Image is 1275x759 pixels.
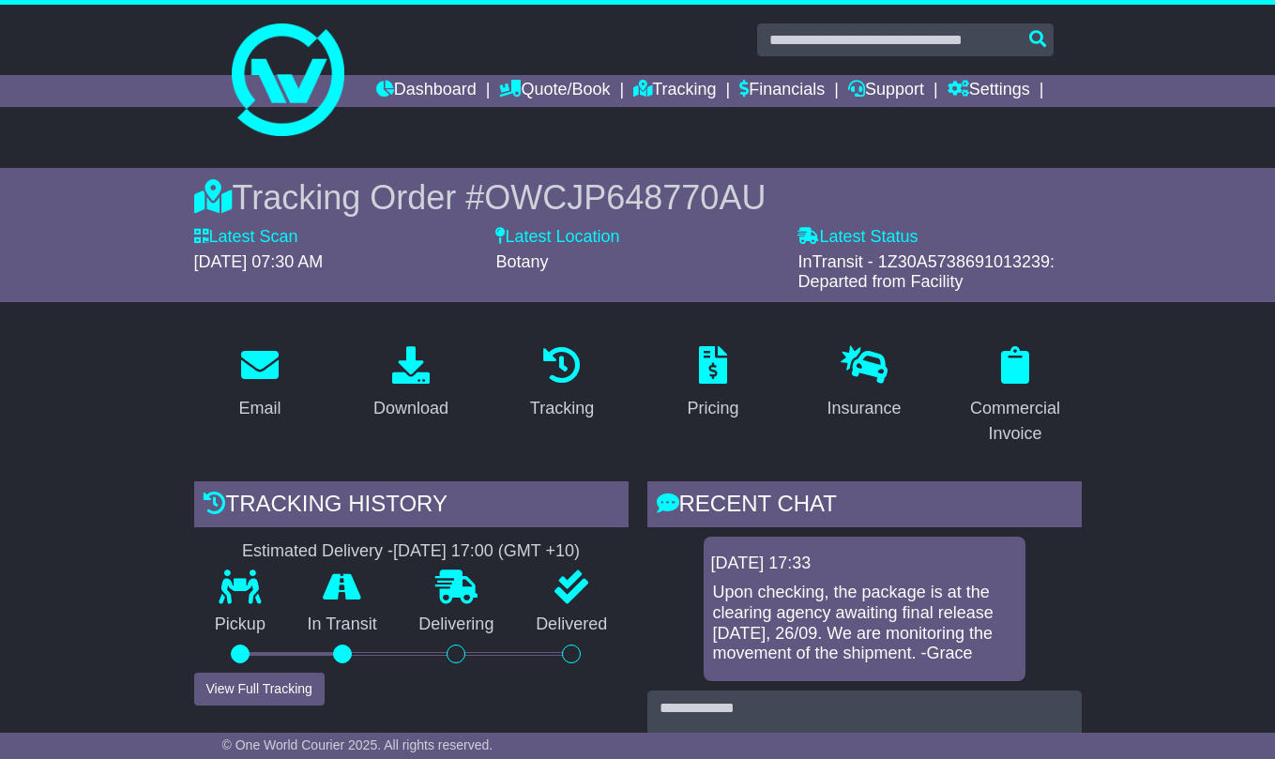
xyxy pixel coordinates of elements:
[194,673,325,706] button: View Full Tracking
[222,737,493,752] span: © One World Courier 2025. All rights reserved.
[238,396,281,421] div: Email
[518,340,606,428] a: Tracking
[515,615,629,635] p: Delivered
[530,396,594,421] div: Tracking
[499,75,610,107] a: Quote/Book
[286,615,398,635] p: In Transit
[827,396,901,421] div: Insurance
[393,541,580,562] div: [DATE] 17:00 (GMT +10)
[373,396,448,421] div: Download
[814,340,913,428] a: Insurance
[675,340,751,428] a: Pricing
[797,227,918,248] label: Latest Status
[194,252,324,271] span: [DATE] 07:30 AM
[848,75,924,107] a: Support
[948,75,1030,107] a: Settings
[194,227,298,248] label: Latest Scan
[226,340,293,428] a: Email
[376,75,477,107] a: Dashboard
[687,396,738,421] div: Pricing
[495,252,548,271] span: Botany
[194,481,629,532] div: Tracking history
[797,252,1055,292] span: InTransit - 1Z30A5738691013239: Departed from Facility
[194,615,287,635] p: Pickup
[711,554,1018,574] div: [DATE] 17:33
[739,75,825,107] a: Financials
[633,75,716,107] a: Tracking
[962,396,1070,447] div: Commercial Invoice
[361,340,461,428] a: Download
[647,481,1082,532] div: RECENT CHAT
[194,177,1082,218] div: Tracking Order #
[484,178,766,217] span: OWCJP648770AU
[398,615,515,635] p: Delivering
[713,583,1016,663] p: Upon checking, the package is at the clearing agency awaiting final release [DATE], 26/09. We are...
[495,227,619,248] label: Latest Location
[194,541,629,562] div: Estimated Delivery -
[949,340,1082,453] a: Commercial Invoice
